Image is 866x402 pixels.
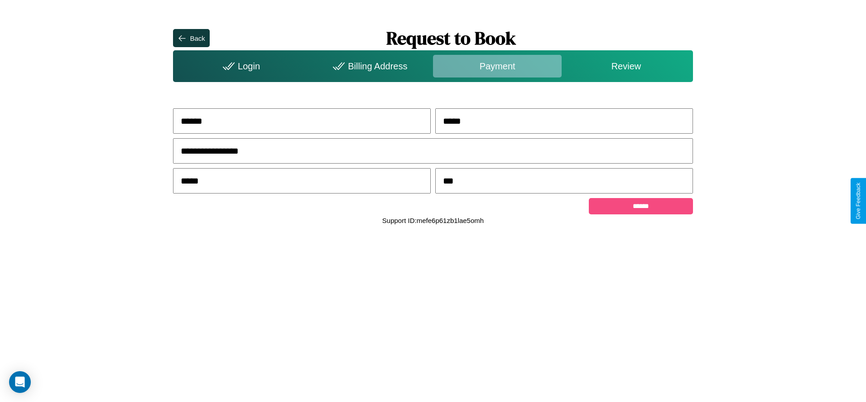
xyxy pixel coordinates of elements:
button: Back [173,29,209,47]
div: Back [190,34,205,42]
div: Payment [433,55,562,77]
div: Login [175,55,304,77]
div: Review [562,55,690,77]
div: Billing Address [304,55,433,77]
div: Give Feedback [855,183,861,219]
p: Support ID: mefe6p61zb1lae5omh [382,214,484,227]
h1: Request to Book [210,26,693,50]
div: Open Intercom Messenger [9,371,31,393]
